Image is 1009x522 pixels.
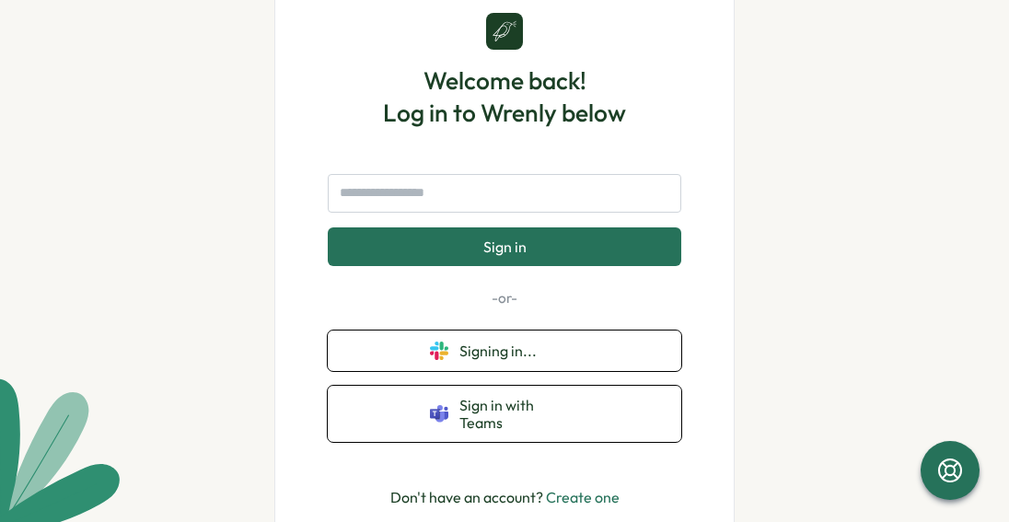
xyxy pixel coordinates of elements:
p: Don't have an account? [390,486,620,509]
button: Sign in with Teams [328,386,681,442]
span: Sign in with Teams [459,397,579,431]
button: Signing in... [328,331,681,371]
a: Create one [546,488,620,506]
span: Sign in [483,238,527,255]
span: Signing in... [459,342,579,359]
p: -or- [328,288,681,308]
h1: Welcome back! Log in to Wrenly below [383,64,626,129]
button: Sign in [328,227,681,266]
